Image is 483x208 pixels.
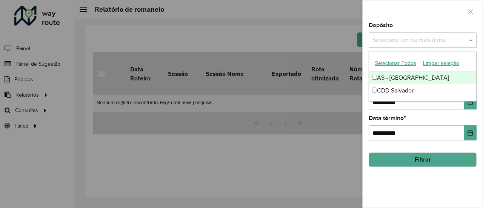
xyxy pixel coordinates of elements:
button: Choose Date [464,125,477,140]
div: AS - [GEOGRAPHIC_DATA] [369,71,477,84]
button: Selecionar Todos [372,57,420,69]
button: Limpar seleção [420,57,463,69]
button: Filtrar [369,153,477,167]
button: Choose Date [464,94,477,109]
label: Data término [369,114,406,123]
label: Depósito [369,21,393,30]
ng-dropdown-panel: Options list [369,51,477,102]
div: CDD Salvador [369,84,477,97]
